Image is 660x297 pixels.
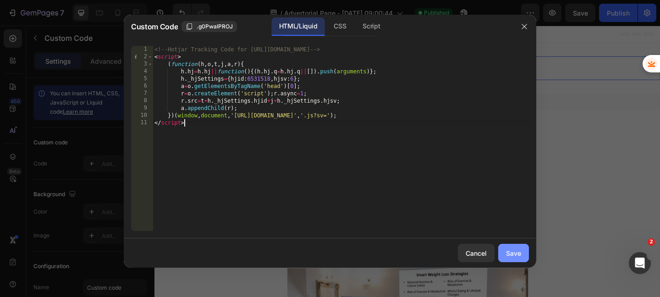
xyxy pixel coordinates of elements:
[131,60,153,68] div: 3
[131,82,153,90] div: 6
[131,90,153,97] div: 7
[131,104,153,112] div: 9
[131,46,153,53] div: 1
[181,21,237,32] button: .g0PwalPROJ
[197,22,233,31] span: .g0PwalPROJ
[143,221,398,255] strong: Junto con el desarrollo de un producto natural para perder peso, una estudiante [DEMOGRAPHIC_DATA...
[326,17,353,36] div: CSS
[131,97,153,104] div: 8
[131,112,153,119] div: 10
[648,238,655,246] span: 2
[629,252,651,274] iframe: Intercom live chat
[498,244,529,262] button: Save
[131,53,153,60] div: 2
[131,21,178,32] span: Custom Code
[355,17,387,36] div: Script
[11,21,50,29] div: Custom Code
[256,79,295,86] span: Publirreportaje
[506,248,521,258] div: Save
[143,115,392,213] strong: ¡Una estudiante prodigia de Colombia recibió el premio médico más alto del país por el descubrimi...
[458,244,495,262] button: Cancel
[131,75,153,82] div: 5
[131,68,153,75] div: 4
[272,17,324,36] div: HTML/Liquid
[131,119,153,126] div: 11
[466,248,487,258] div: Cancel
